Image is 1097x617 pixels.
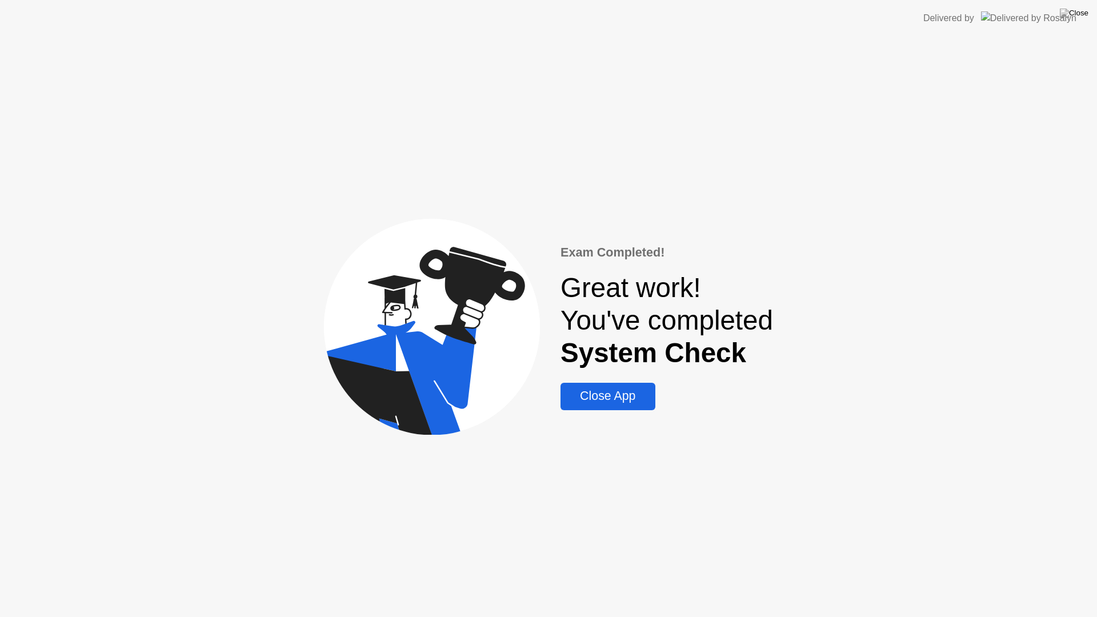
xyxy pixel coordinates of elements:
[560,338,746,368] b: System Check
[923,11,974,25] div: Delivered by
[560,243,773,262] div: Exam Completed!
[1060,9,1088,18] img: Close
[981,11,1076,25] img: Delivered by Rosalyn
[560,383,655,410] button: Close App
[564,389,651,403] div: Close App
[560,271,773,369] div: Great work! You've completed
